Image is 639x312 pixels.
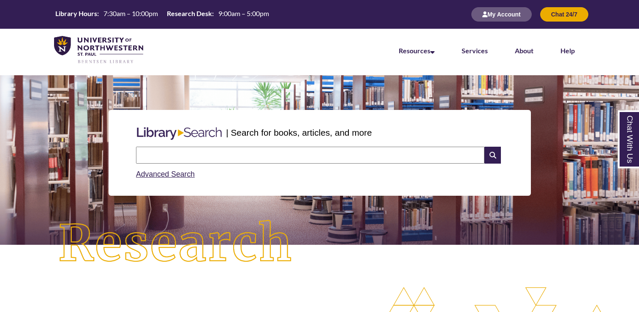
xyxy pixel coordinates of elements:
[560,47,575,55] a: Help
[52,9,272,20] a: Hours Today
[540,7,588,22] button: Chat 24/7
[136,170,195,178] a: Advanced Search
[462,47,488,55] a: Services
[32,194,320,294] img: Research
[103,9,158,17] span: 7:30am – 10:00pm
[540,11,588,18] a: Chat 24/7
[471,11,532,18] a: My Account
[52,9,100,18] th: Library Hours:
[471,7,532,22] button: My Account
[218,9,269,17] span: 9:00am – 5:00pm
[163,9,215,18] th: Research Desk:
[52,9,272,19] table: Hours Today
[484,147,500,164] i: Search
[133,124,226,143] img: Libary Search
[399,47,435,55] a: Resources
[54,36,143,64] img: UNWSP Library Logo
[515,47,533,55] a: About
[226,126,372,139] p: | Search for books, articles, and more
